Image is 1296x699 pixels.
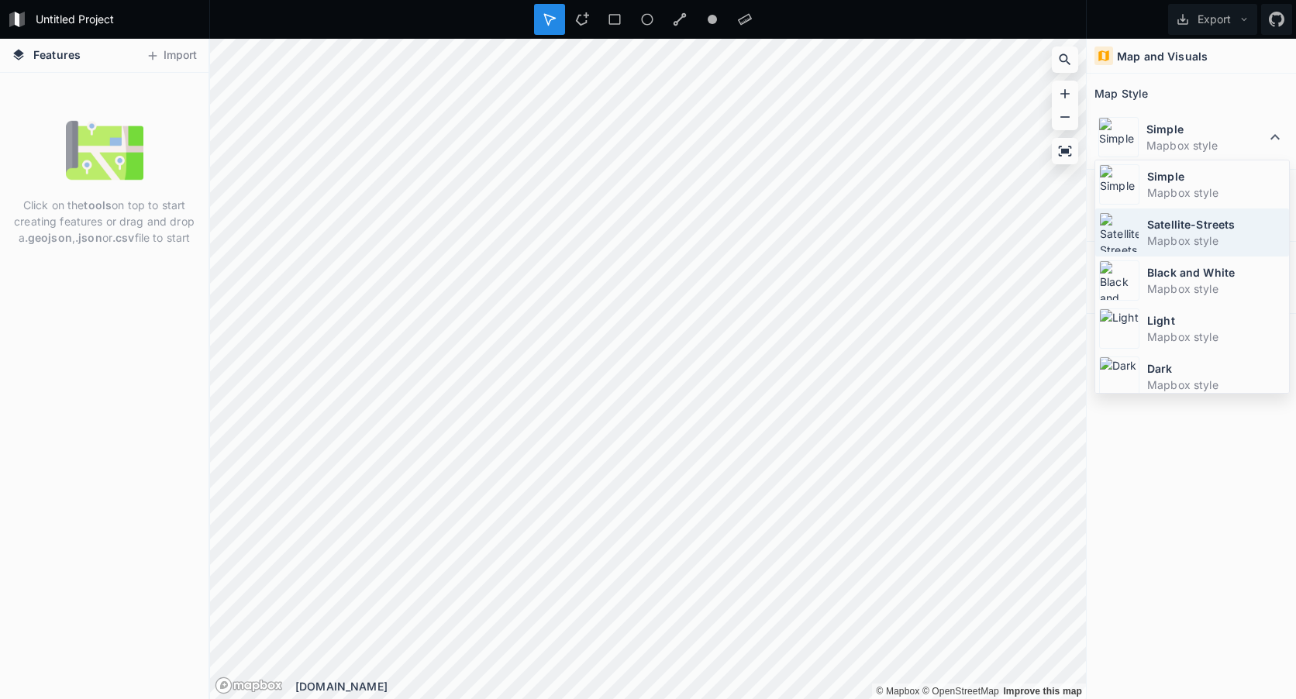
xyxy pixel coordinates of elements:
[1147,232,1285,249] dd: Mapbox style
[25,231,72,244] strong: .geojson
[1147,281,1285,297] dd: Mapbox style
[1168,4,1257,35] button: Export
[1147,377,1285,393] dd: Mapbox style
[922,686,999,697] a: OpenStreetMap
[12,197,197,246] p: Click on the on top to start creating features or drag and drop a , or file to start
[66,112,143,189] img: empty
[295,678,1086,694] div: [DOMAIN_NAME]
[1117,48,1208,64] h4: Map and Visuals
[1147,360,1285,377] dt: Dark
[1003,686,1082,697] a: Map feedback
[1099,212,1139,253] img: Satellite-Streets
[1094,81,1148,105] h2: Map Style
[876,686,919,697] a: Mapbox
[1147,329,1285,345] dd: Mapbox style
[112,231,135,244] strong: .csv
[1146,121,1266,137] dt: Simple
[1147,312,1285,329] dt: Light
[1098,117,1139,157] img: Simple
[1099,308,1139,349] img: Light
[33,46,81,63] span: Features
[1146,137,1266,153] dd: Mapbox style
[138,43,205,68] button: Import
[215,677,283,694] a: Mapbox logo
[1147,216,1285,232] dt: Satellite-Streets
[1147,184,1285,201] dd: Mapbox style
[84,198,112,212] strong: tools
[1147,264,1285,281] dt: Black and White
[1099,260,1139,301] img: Black and White
[1147,168,1285,184] dt: Simple
[75,231,102,244] strong: .json
[1099,164,1139,205] img: Simple
[1099,356,1139,397] img: Dark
